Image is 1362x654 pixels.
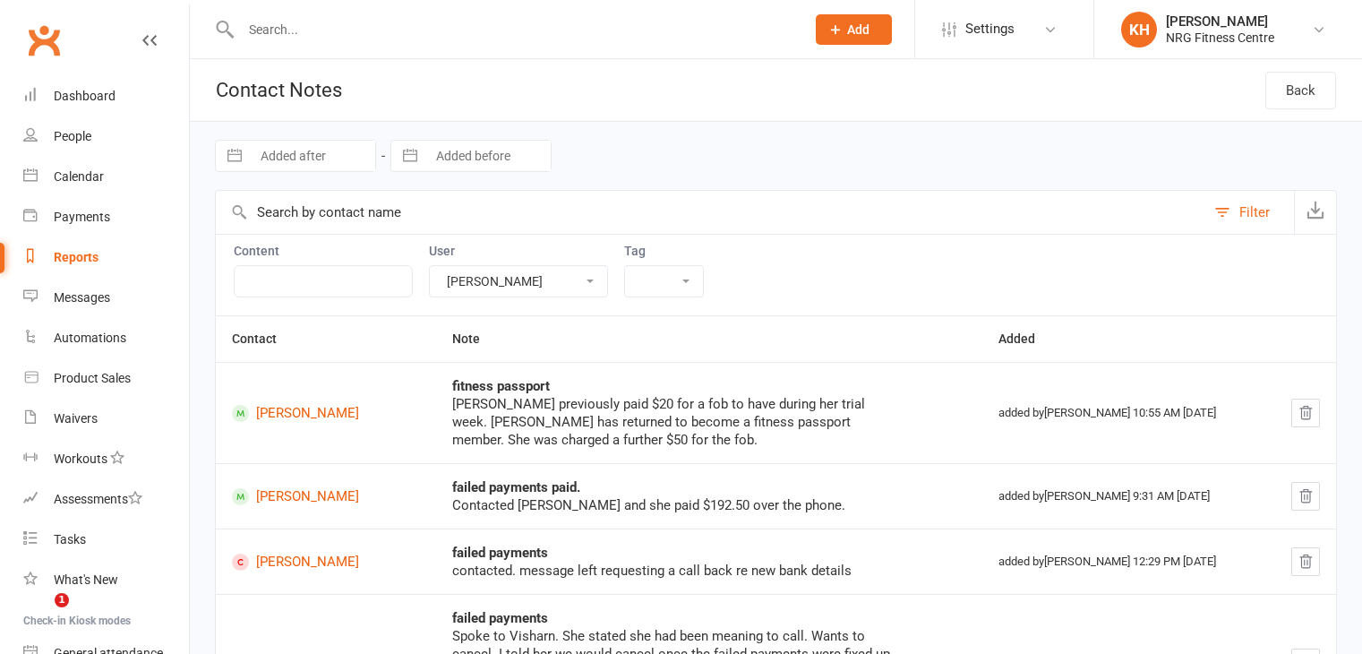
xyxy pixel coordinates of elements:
a: Product Sales [23,358,189,399]
a: Payments [23,197,189,237]
span: 1 [55,593,69,607]
strong: fitness passport [452,378,550,394]
div: [PERSON_NAME] [1166,13,1274,30]
div: Calendar [54,169,104,184]
button: Filter [1205,191,1294,234]
div: added by [PERSON_NAME] 9:31 AM [DATE] [998,487,1251,505]
a: People [23,116,189,157]
input: Added after [251,141,375,171]
th: Contact [216,316,436,362]
a: Waivers [23,399,189,439]
div: Waivers [54,411,98,426]
div: What's New [54,572,118,587]
div: Contacted [PERSON_NAME] and she paid $192.50 over the phone. [452,496,900,514]
a: Messages [23,278,189,318]
strong: failed payments [452,545,548,561]
div: Assessments [54,492,142,506]
div: Tasks [54,532,86,546]
a: [PERSON_NAME] [232,554,420,571]
div: Dashboard [54,89,116,103]
div: Product Sales [54,371,131,385]
a: [PERSON_NAME] [232,405,420,422]
strong: failed payments [452,610,548,626]
a: Workouts [23,439,189,479]
strong: failed payments paid. [452,479,580,495]
div: KH [1121,12,1157,47]
div: Automations [54,331,126,345]
input: Search by contact name [216,191,1205,234]
th: Note [436,316,982,362]
span: Settings [965,9,1015,49]
iframe: Intercom live chat [18,593,61,636]
input: Search... [236,17,792,42]
a: Calendar [23,157,189,197]
div: People [54,129,91,143]
a: Clubworx [21,18,66,63]
a: Back [1265,72,1336,109]
div: [PERSON_NAME] previously paid $20 for a fob to have during her trial week. [PERSON_NAME] has retu... [452,395,900,449]
label: User [429,244,608,258]
a: Tasks [23,520,189,560]
div: contacted. message left requesting a call back re new bank details [452,562,900,580]
div: Workouts [54,452,107,466]
div: NRG Fitness Centre [1166,30,1274,46]
input: Added before [426,141,551,171]
th: Added [982,316,1267,362]
h1: Contact Notes [190,59,342,121]
a: Dashboard [23,76,189,116]
label: Content [234,244,413,258]
a: Automations [23,318,189,358]
div: added by [PERSON_NAME] 10:55 AM [DATE] [998,404,1251,422]
div: Payments [54,210,110,224]
div: added by [PERSON_NAME] 12:29 PM [DATE] [998,553,1251,571]
a: Assessments [23,479,189,520]
label: Tag [624,244,704,258]
a: What's New [23,560,189,600]
a: [PERSON_NAME] [232,488,420,505]
a: Reports [23,237,189,278]
div: Filter [1239,202,1270,223]
div: Messages [54,290,110,305]
button: Add [816,14,892,45]
div: Reports [54,250,99,264]
span: Add [847,22,869,37]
